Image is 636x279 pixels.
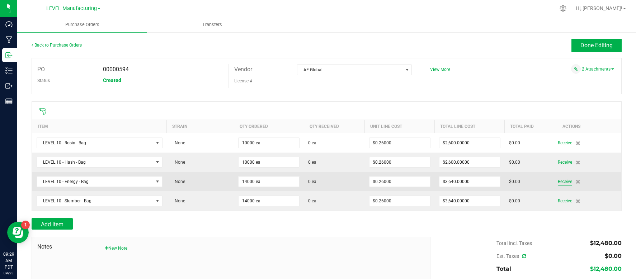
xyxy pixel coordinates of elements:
inline-svg: Dashboard [5,21,13,28]
span: $0.00 [605,252,622,259]
input: $0.00000 [439,157,500,167]
span: Hi, [PERSON_NAME]! [576,5,622,11]
inline-svg: Inbound [5,52,13,59]
th: Unit Line Cost [365,120,435,133]
span: Receive [558,158,572,167]
input: $0.00000 [439,196,500,206]
inline-svg: Inventory [5,67,13,74]
input: $0.00000 [369,177,430,187]
input: $0.00000 [369,157,430,167]
button: Done Editing [571,39,622,52]
span: NO DATA FOUND [37,176,162,187]
span: $12,480.00 [590,265,622,272]
a: 2 Attachments [582,67,614,72]
span: AE Global [297,65,402,75]
td: $0.00 [505,191,557,211]
label: License # [234,76,252,86]
inline-svg: Manufacturing [5,36,13,43]
th: Total Line Cost [435,120,505,133]
span: 0 ea [308,198,316,204]
span: $12,480.00 [590,240,622,246]
inline-svg: Outbound [5,82,13,90]
label: Status [37,75,50,86]
span: None [171,179,185,184]
span: 0 ea [308,178,316,185]
input: 0 ea [239,177,299,187]
input: $0.00000 [439,138,500,148]
span: 00000594 [103,66,129,73]
div: Manage settings [559,5,567,12]
span: Total [496,265,511,272]
span: Notes [37,242,127,251]
th: Qty Ordered [234,120,304,133]
button: Add Item [32,218,73,230]
span: Est. Taxes [496,253,526,259]
span: Total Incl. Taxes [496,240,532,246]
input: $0.00000 [439,177,500,187]
span: 0 ea [308,140,316,146]
span: Transfers [193,21,232,28]
th: Qty Received [304,120,365,133]
input: $0.00000 [369,196,430,206]
a: View More [430,67,450,72]
p: 09/23 [3,270,14,276]
span: Purchase Orders [56,21,109,28]
button: New Note [105,245,127,251]
label: PO [37,64,45,75]
span: Created [103,77,121,83]
td: $0.00 [505,153,557,172]
span: None [171,198,185,203]
span: NO DATA FOUND [37,196,162,206]
span: Receive [558,177,572,186]
input: $0.00000 [369,138,430,148]
span: Attach a document [571,64,581,74]
span: None [171,140,185,145]
span: 0 ea [308,159,316,165]
input: 0 ea [239,157,299,167]
input: 0 ea [239,138,299,148]
label: Vendor [234,64,252,75]
input: 0 ea [239,196,299,206]
td: $0.00 [505,133,557,153]
span: LEVEL 10 - Rosin - Bag [37,138,153,148]
span: NO DATA FOUND [37,157,162,168]
span: LEVEL 10 - Slumber - Bag [37,196,153,206]
span: LEVEL Manufacturing [46,5,97,11]
th: Actions [557,120,621,133]
span: LEVEL 10 - Energy - Bag [37,177,153,187]
span: Add Item [41,221,63,228]
p: 09:29 AM PDT [3,251,14,270]
inline-svg: Reports [5,98,13,105]
span: None [171,160,185,165]
span: LEVEL 10 - Hash - Bag [37,157,153,167]
span: Done Editing [580,42,613,49]
span: NO DATA FOUND [37,138,162,148]
span: Scan packages to receive [39,108,46,115]
td: $0.00 [505,172,557,191]
iframe: Resource center [7,222,29,243]
iframe: Resource center unread badge [21,221,30,229]
span: Receive [558,139,572,147]
span: Receive [558,197,572,205]
th: Item [32,120,167,133]
th: Strain [167,120,234,133]
a: Back to Purchase Orders [32,43,82,48]
th: Total Paid [505,120,557,133]
a: Transfers [147,17,277,32]
a: Purchase Orders [17,17,147,32]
